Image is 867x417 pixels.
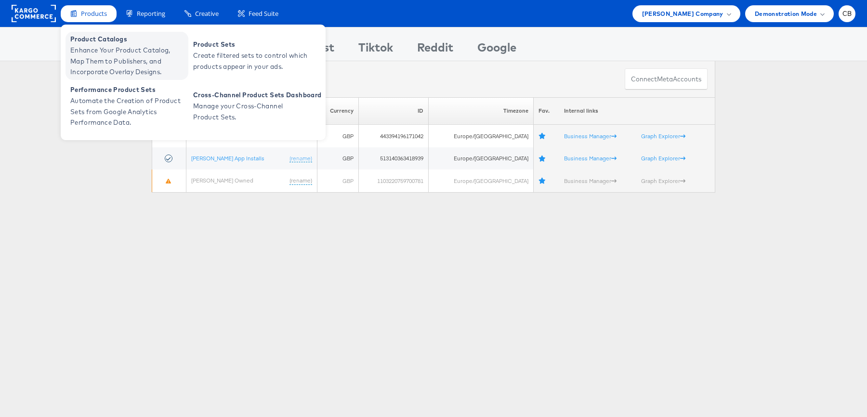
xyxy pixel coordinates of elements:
span: Automate the Creation of Product Sets from Google Analytics Performance Data. [70,95,186,128]
a: Product Sets Create filtered sets to control which products appear in your ads. [188,32,311,80]
a: Product Catalogs Enhance Your Product Catalog, Map Them to Publishers, and Incorporate Overlay De... [66,32,188,80]
span: CB [842,11,852,17]
span: Performance Product Sets [70,84,186,95]
span: [PERSON_NAME] Company [642,9,723,19]
span: meta [657,75,673,84]
a: (rename) [289,177,312,185]
span: Creative [195,9,219,18]
span: Enhance Your Product Catalog, Map Them to Publishers, and Incorporate Overlay Designs. [70,45,186,78]
a: Graph Explorer [641,155,685,162]
td: 1103220759700781 [359,169,429,192]
span: Product Sets [193,39,309,50]
div: Tiktok [358,39,393,61]
span: Cross-Channel Product Sets Dashboard [193,90,321,101]
a: [PERSON_NAME] Owned [191,177,253,184]
a: Performance Product Sets Automate the Creation of Product Sets from Google Analytics Performance ... [66,82,188,130]
a: Graph Explorer [641,132,685,140]
td: Europe/[GEOGRAPHIC_DATA] [428,169,533,192]
span: Reporting [137,9,165,18]
a: [PERSON_NAME] App Installs [191,155,264,162]
td: GBP [317,147,359,170]
td: Europe/[GEOGRAPHIC_DATA] [428,125,533,147]
a: Business Manager [564,132,617,140]
span: Demonstration Mode [755,9,817,19]
a: (rename) [289,155,312,163]
span: Products [81,9,107,18]
div: Reddit [417,39,453,61]
td: 513140363418939 [359,147,429,170]
span: Create filtered sets to control which products appear in your ads. [193,50,309,72]
div: Google [477,39,516,61]
td: 443394196171042 [359,125,429,147]
th: Timezone [428,97,533,125]
a: Graph Explorer [641,177,685,184]
a: Cross-Channel Product Sets Dashboard Manage your Cross-Channel Product Sets. [188,82,324,130]
th: Currency [317,97,359,125]
span: Product Catalogs [70,34,186,45]
th: ID [359,97,429,125]
span: Manage your Cross-Channel Product Sets. [193,101,309,123]
td: Europe/[GEOGRAPHIC_DATA] [428,147,533,170]
td: GBP [317,125,359,147]
a: Business Manager [564,155,617,162]
span: Feed Suite [249,9,278,18]
a: Business Manager [564,177,617,184]
td: GBP [317,169,359,192]
button: ConnectmetaAccounts [625,68,708,90]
